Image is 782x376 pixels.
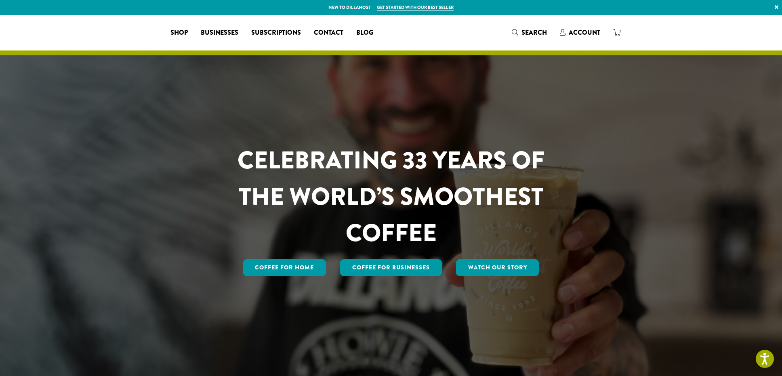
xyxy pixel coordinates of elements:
[340,259,442,276] a: Coffee For Businesses
[214,142,568,251] h1: CELEBRATING 33 YEARS OF THE WORLD’S SMOOTHEST COFFEE
[243,259,326,276] a: Coffee for Home
[201,28,238,38] span: Businesses
[569,28,600,37] span: Account
[251,28,301,38] span: Subscriptions
[521,28,547,37] span: Search
[314,28,343,38] span: Contact
[505,26,553,39] a: Search
[456,259,539,276] a: Watch Our Story
[170,28,188,38] span: Shop
[356,28,373,38] span: Blog
[377,4,454,11] a: Get started with our best seller
[164,26,194,39] a: Shop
